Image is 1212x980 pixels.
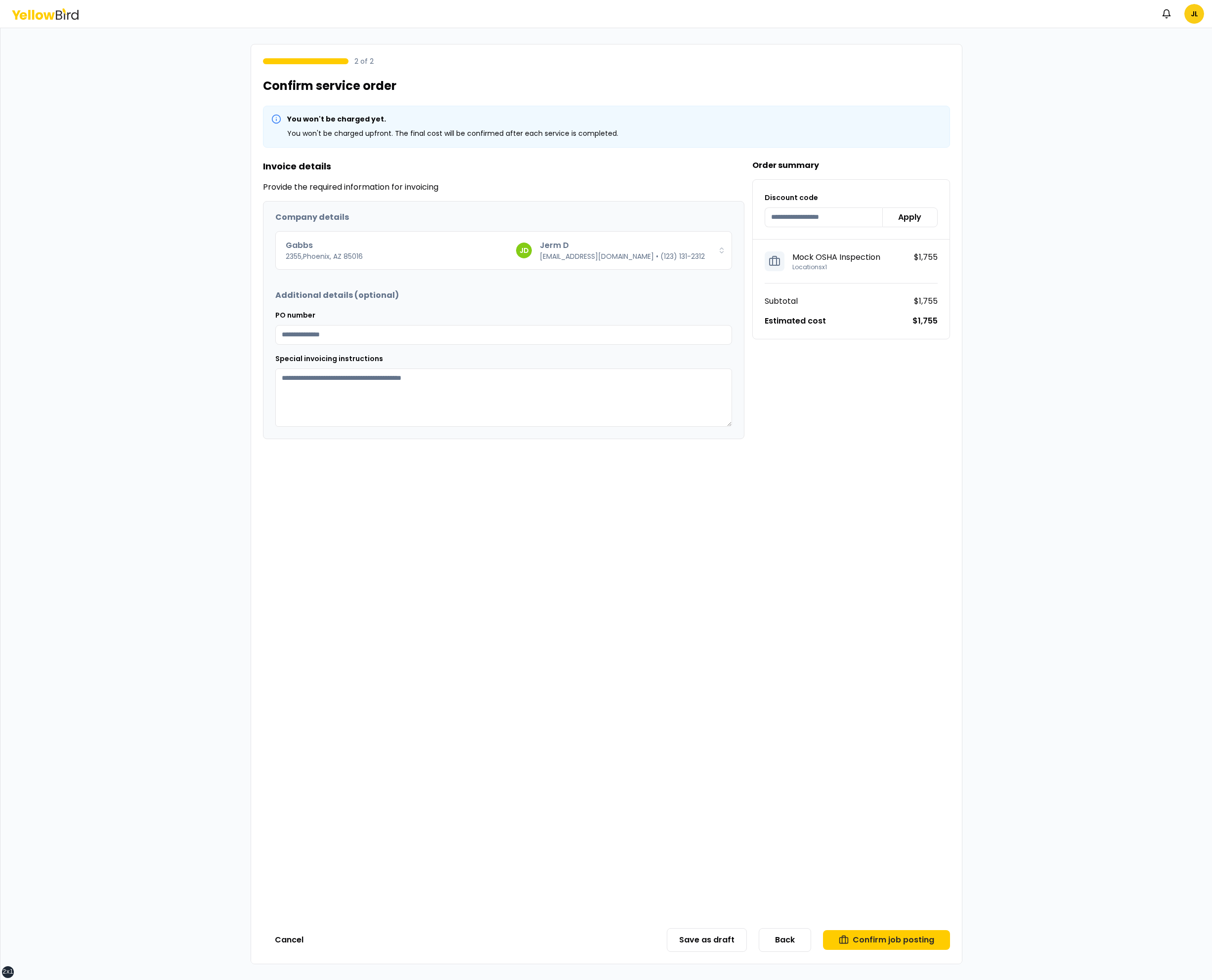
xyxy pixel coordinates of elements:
button: Back [759,928,811,952]
p: 2 of 2 [354,56,374,66]
button: Apply [882,207,938,227]
h3: Invoice details [263,160,744,173]
p: Subtotal [765,295,798,307]
button: Save as draft [667,928,747,952]
label: Discount code [765,193,818,203]
h2: Additional details (optional) [275,289,732,301]
p: $1,755 [912,315,938,327]
button: Confirm job posting [823,930,950,950]
p: 2355 , Phoenix , AZ 85016 [286,251,509,261]
p: Jerm [540,240,561,251]
h2: Company details [275,211,349,223]
p: • [656,251,658,261]
p: Gabbs [286,240,509,251]
h1: Confirm service order [263,78,396,94]
h4: You won't be charged yet. [287,114,618,124]
button: Gabbs2355,Phoenix, AZ 85016JDJermD[EMAIL_ADDRESS][DOMAIN_NAME]•(123) 131-2312 [275,231,732,270]
div: 2xl [2,968,13,976]
p: Mock OSHA Inspection [792,251,880,263]
p: Provide the required information for invoicing [263,181,744,193]
p: D [563,240,569,251]
span: JL [1184,4,1204,24]
p: Estimated cost [765,315,826,327]
p: (123) 131-2312 [660,251,705,261]
p: $1,755 [914,251,938,263]
p: You won't be charged upfront. The final cost will be confirmed after each service is completed. [287,128,618,139]
p: [EMAIL_ADDRESS][DOMAIN_NAME] [540,251,654,261]
label: PO number [275,310,315,320]
span: JD [516,243,532,258]
h2: Order summary [752,160,950,171]
p: $1,755 [914,295,938,307]
p: Locations x 1 [792,263,827,271]
label: Special invoicing instructions [275,354,383,364]
button: Cancel [263,930,315,950]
